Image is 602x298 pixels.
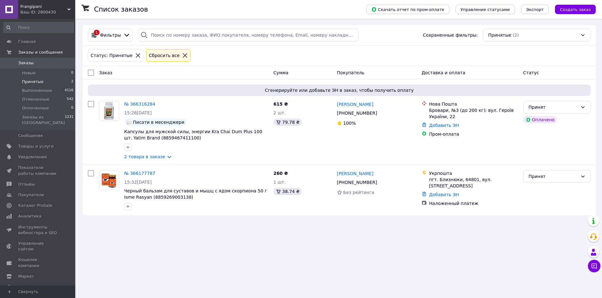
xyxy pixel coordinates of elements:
[423,32,478,38] span: Сохраненные фильтры:
[371,7,444,12] span: Скачать отчет по пром-оплате
[18,257,58,268] span: Кошелек компании
[22,88,52,93] span: Выполненные
[523,116,557,123] div: Оплачено
[429,170,518,176] div: Укрпошта
[336,178,378,187] div: [PHONE_NUMBER]
[18,133,43,139] span: Сообщения
[273,102,288,107] span: 615 ₴
[20,4,67,9] span: Frangipani
[148,52,181,59] div: Сбросить все
[18,165,58,176] span: Показатели работы компании
[429,192,459,197] a: Добавить ЭН
[273,110,286,115] span: 2 шт.
[22,97,49,102] span: Отмененные
[89,52,134,59] div: Статус: Принятые
[99,101,119,121] img: Фото товару
[273,70,288,75] span: Сумма
[124,180,152,185] span: 15:32[DATE]
[456,5,515,14] button: Управление статусами
[99,170,119,190] img: Фото товару
[124,110,152,115] span: 15:26[DATE]
[138,29,359,41] input: Поиск по номеру заказа, ФИО покупателя, номеру телефона, Email, номеру накладной
[461,7,510,12] span: Управление статусами
[65,114,74,126] span: 1231
[18,213,41,219] span: Аналитика
[71,70,73,76] span: 0
[99,70,112,75] span: Заказ
[18,50,63,55] span: Заказы и сообщения
[99,170,119,190] a: Фото товару
[429,131,518,137] div: Пром-оплата
[100,32,121,38] span: Фильтры
[526,7,544,12] span: Экспорт
[343,121,356,126] span: 100%
[273,171,288,176] span: 260 ₴
[273,118,302,126] div: 79.78 ₴
[71,79,73,85] span: 2
[22,79,44,85] span: Принятые
[18,60,34,66] span: Заказы
[549,7,596,12] a: Создать заказ
[337,170,373,177] a: [PERSON_NAME]
[124,102,155,107] a: № 366316284
[65,88,73,93] span: 4116
[523,70,539,75] span: Статус
[429,176,518,189] div: пгт. Близнюки, 64801, вул. [STREET_ADDRESS]
[18,241,58,252] span: Управление сайтом
[18,181,35,187] span: Отзывы
[555,5,596,14] button: Создать заказ
[20,9,75,15] div: Ваш ID: 2800430
[94,6,148,13] h1: Список заказов
[18,224,58,236] span: Инструменты вебмастера и SEO
[18,39,36,44] span: Главная
[429,107,518,120] div: Бровари, №3 (до 200 кг): вул. Героїв України, 22
[124,154,165,159] a: 2 товара в заказе
[124,188,267,200] a: Черный бальзам для суставов и мышц с ядом скорпиона 50 г Isme Rasyan (8859269003138)
[429,101,518,107] div: Нова Пошта
[18,203,52,208] span: Каталог ProSale
[124,171,155,176] a: № 366177787
[22,114,65,126] span: Заказы из [GEOGRAPHIC_DATA]
[521,5,549,14] button: Экспорт
[127,120,132,125] img: :speech_balloon:
[422,70,465,75] span: Доставка и оплата
[3,22,74,33] input: Поиск
[124,129,262,140] a: Капсулы для мужской силы, энергии Kra Chai Dum Plus 100 шт. Yatim Brand (8859467411100)
[588,260,600,272] button: Чат с покупателем
[366,5,449,14] button: Скачать отчет по пром-оплате
[67,97,73,102] span: 542
[273,188,302,195] div: 38.74 ₴
[18,144,54,149] span: Товары и услуги
[336,109,378,118] div: [PHONE_NUMBER]
[18,274,34,279] span: Маркет
[133,120,184,125] span: Писати в месенджери
[513,33,519,38] span: (2)
[22,70,36,76] span: Новые
[18,154,47,160] span: Уведомления
[429,123,459,128] a: Добавить ЭН
[429,200,518,207] div: Наложенный платеж
[488,32,511,38] span: Принятые
[337,70,365,75] span: Покупатель
[560,7,591,12] span: Создать заказ
[22,105,49,111] span: Оплаченные
[343,190,374,195] span: Без рейтинга
[90,87,588,93] span: Сгенерируйте или добавьте ЭН в заказ, чтобы получить оплату
[18,192,44,198] span: Покупатели
[529,173,578,180] div: Принят
[71,105,73,111] span: 0
[18,284,41,290] span: Настройки
[529,104,578,111] div: Принят
[337,101,373,107] a: [PERSON_NAME]
[273,180,286,185] span: 1 шт.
